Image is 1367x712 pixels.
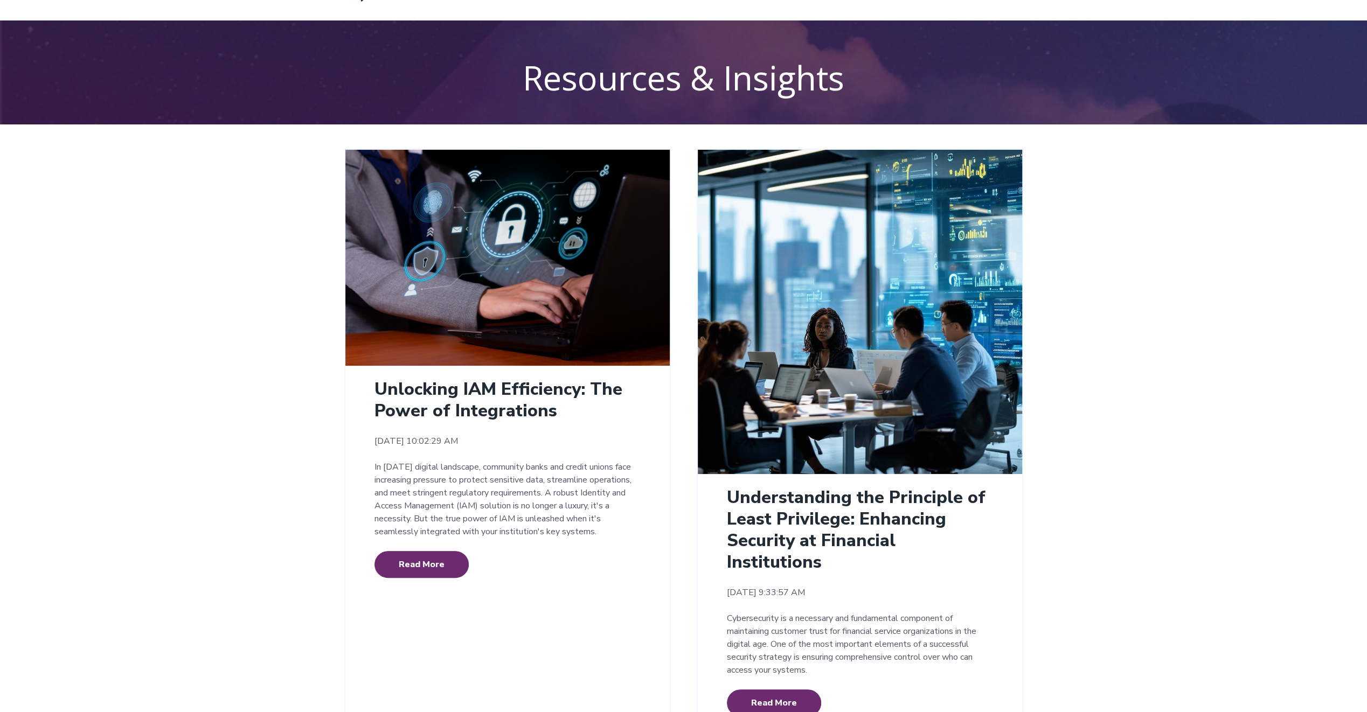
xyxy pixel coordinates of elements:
a: Understanding the Principle of Least Privilege: Enhancing Security at Financial Institutions [727,486,986,574]
time: [DATE] 10:02:29 AM [374,435,641,448]
p: In [DATE] digital landscape, community banks and credit unions face increasing pressure to protec... [374,460,641,538]
a: Unlocking IAM Efficiency: The Power of Integrations [374,378,622,422]
p: Cybersecurity is a necessary and fundamental component of maintaining customer trust for financia... [727,612,993,676]
a: Read More [374,551,469,578]
span: Resources & Insights [523,55,844,100]
time: [DATE] 9:33:57 AM [727,586,993,599]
